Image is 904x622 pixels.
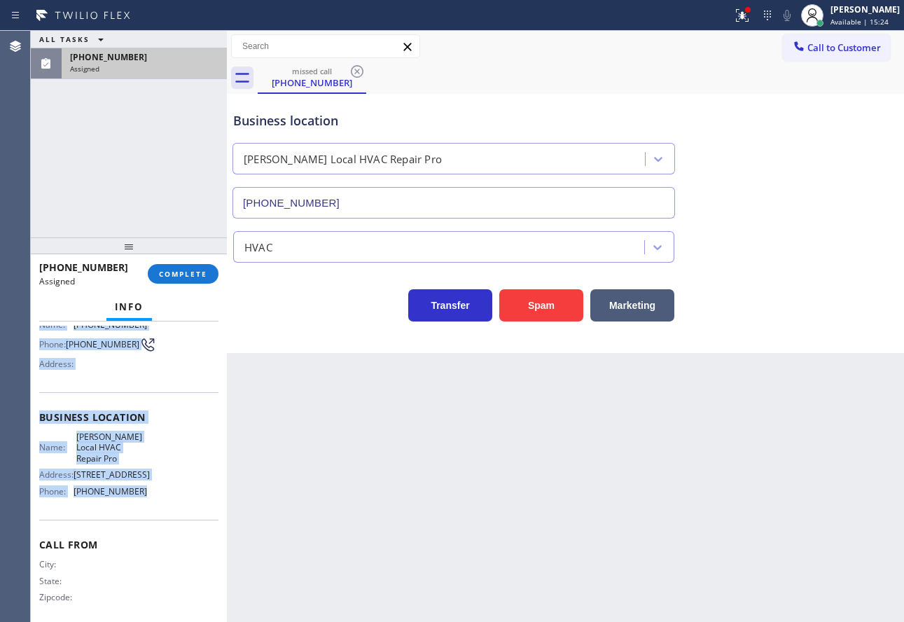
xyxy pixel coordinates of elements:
[39,319,74,330] span: Name:
[39,275,75,287] span: Assigned
[74,469,150,480] span: [STREET_ADDRESS]
[39,576,76,586] span: State:
[244,151,442,167] div: [PERSON_NAME] Local HVAC Repair Pro
[39,469,74,480] span: Address:
[66,339,139,350] span: [PHONE_NUMBER]
[259,62,365,92] div: (832) 414-3782
[499,289,583,322] button: Spam
[39,34,90,44] span: ALL TASKS
[39,592,76,602] span: Zipcode:
[39,339,66,350] span: Phone:
[106,293,152,321] button: Info
[39,261,128,274] span: [PHONE_NUMBER]
[232,187,675,219] input: Phone Number
[39,559,76,569] span: City:
[830,17,889,27] span: Available | 15:24
[70,64,99,74] span: Assigned
[259,76,365,89] div: [PHONE_NUMBER]
[590,289,674,322] button: Marketing
[244,239,272,255] div: HVAC
[148,264,218,284] button: COMPLETE
[39,538,218,551] span: Call From
[807,41,881,54] span: Call to Customer
[232,35,419,57] input: Search
[830,4,900,15] div: [PERSON_NAME]
[39,442,76,452] span: Name:
[39,486,74,497] span: Phone:
[783,34,890,61] button: Call to Customer
[39,410,218,424] span: Business location
[39,359,76,369] span: Address:
[70,51,147,63] span: [PHONE_NUMBER]
[777,6,797,25] button: Mute
[233,111,674,130] div: Business location
[259,66,365,76] div: missed call
[74,319,147,330] span: [PHONE_NUMBER]
[76,431,146,464] span: [PERSON_NAME] Local HVAC Repair Pro
[31,31,118,48] button: ALL TASKS
[74,486,147,497] span: [PHONE_NUMBER]
[115,300,144,313] span: Info
[408,289,492,322] button: Transfer
[159,269,207,279] span: COMPLETE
